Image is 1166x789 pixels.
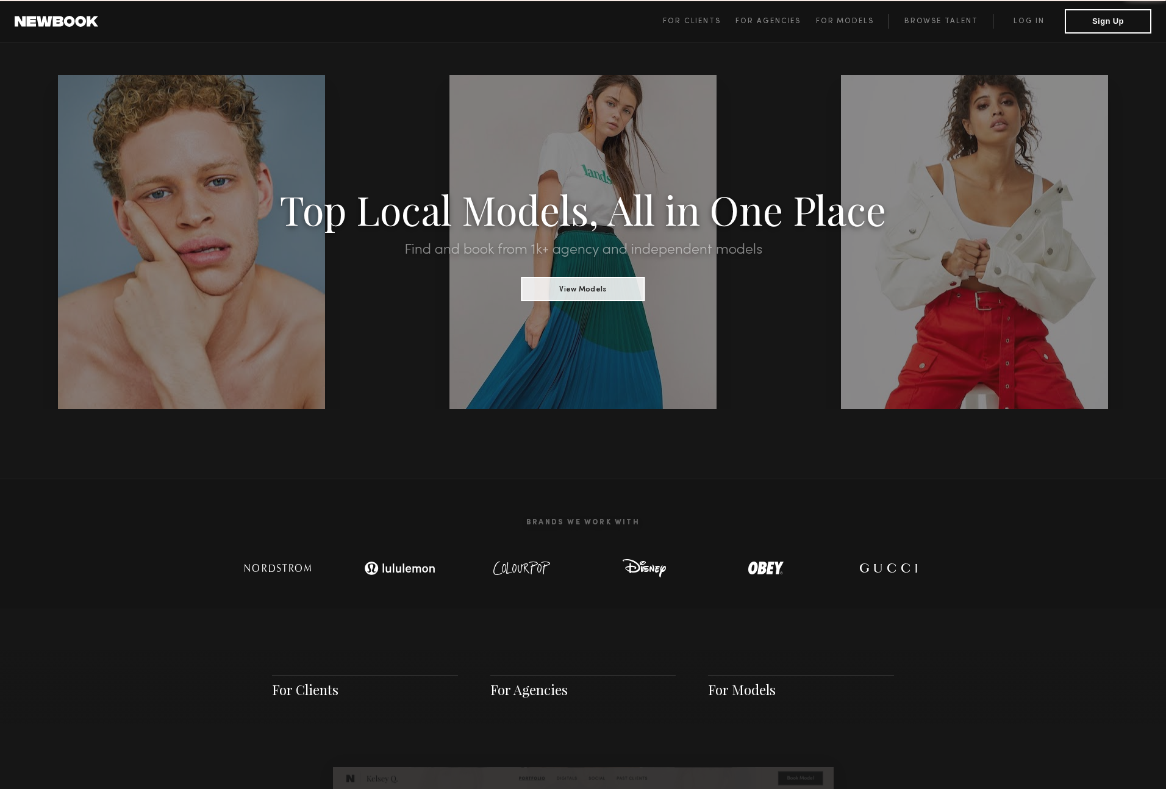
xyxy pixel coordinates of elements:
[889,14,993,29] a: Browse Talent
[708,680,776,699] a: For Models
[735,18,801,25] span: For Agencies
[490,680,568,699] a: For Agencies
[87,243,1078,257] h2: Find and book from 1k+ agency and independent models
[521,281,645,295] a: View Models
[357,556,443,580] img: logo-lulu.svg
[482,556,562,580] img: logo-colour-pop.svg
[816,18,874,25] span: For Models
[726,556,806,580] img: logo-obey.svg
[848,556,928,580] img: logo-gucci.svg
[604,556,684,580] img: logo-disney.svg
[816,14,889,29] a: For Models
[1065,9,1151,34] button: Sign Up
[235,556,321,580] img: logo-nordstrom.svg
[993,14,1065,29] a: Log in
[87,190,1078,228] h1: Top Local Models, All in One Place
[663,18,721,25] span: For Clients
[663,14,735,29] a: For Clients
[735,14,815,29] a: For Agencies
[217,504,949,541] h2: Brands We Work With
[521,277,645,301] button: View Models
[272,680,338,699] a: For Clients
